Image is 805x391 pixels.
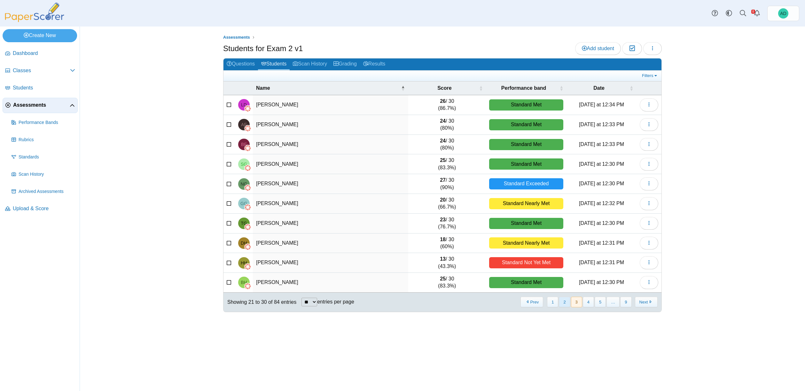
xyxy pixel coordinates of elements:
[3,63,78,79] a: Classes
[253,234,408,253] td: [PERSON_NAME]
[223,35,250,40] span: Assessments
[253,135,408,155] td: [PERSON_NAME]
[245,264,251,270] img: canvas-logo.png
[579,161,624,167] time: Oct 9, 2025 at 12:30 PM
[408,194,486,214] td: / 30 (66.7%)
[750,6,764,20] a: Alerts
[575,42,621,55] a: Add student
[440,118,446,124] b: 24
[13,50,75,57] span: Dashboard
[570,85,628,92] span: Date
[241,142,247,147] span: Bella Frenzel
[408,253,486,273] td: / 30 (43.3%)
[640,73,660,79] a: Filters
[3,29,77,42] a: Create New
[489,99,563,111] div: Standard Met
[408,234,486,253] td: / 30 (60%)
[241,241,247,245] span: Dean Hamiti
[9,184,78,199] a: Archived Assessments
[3,98,78,113] a: Assessments
[290,58,330,70] a: Scan History
[13,205,75,212] span: Upload & Score
[440,157,446,163] b: 25
[440,237,446,242] b: 18
[489,237,563,249] div: Standard Nearly Met
[440,256,446,262] b: 13
[579,280,624,285] time: Oct 9, 2025 at 12:30 PM
[440,177,446,183] b: 27
[489,218,563,229] div: Standard Met
[13,84,75,91] span: Students
[317,299,354,304] label: entries per page
[780,11,786,16] span: Andrew Doust
[3,46,78,61] a: Dashboard
[19,119,75,126] span: Performance Bands
[9,149,78,165] a: Standards
[579,260,624,265] time: Oct 9, 2025 at 12:31 PM
[635,297,658,307] button: Next
[245,105,251,112] img: canvas-logo.png
[223,43,303,54] h1: Students for Exam 2 v1
[19,154,75,160] span: Standards
[245,145,251,151] img: canvas-logo.png
[489,198,563,209] div: Standard Nearly Met
[408,174,486,194] td: / 30 (90%)
[595,297,606,307] button: 5
[9,132,78,148] a: Rubrics
[245,185,251,191] img: canvas-logo.png
[408,135,486,155] td: / 30 (80%)
[520,297,658,307] nav: pagination
[778,8,788,19] span: Andrew Doust
[440,217,446,222] b: 23
[547,297,558,307] button: 1
[767,6,799,21] a: Andrew Doust
[253,214,408,234] td: [PERSON_NAME]
[3,18,66,23] a: PaperScorer
[479,85,483,91] span: Score : Activate to sort
[520,297,543,307] button: Previous
[440,197,446,203] b: 20
[19,137,75,143] span: Rubrics
[9,167,78,182] a: Scan History
[241,280,247,285] span: Bryson Haskin
[606,297,620,307] span: …
[245,224,251,230] img: canvas-logo.png
[19,188,75,195] span: Archived Assessments
[629,85,633,91] span: Date : Activate to sort
[582,46,614,51] span: Add student
[330,58,360,70] a: Grading
[411,85,478,92] span: Score
[408,115,486,135] td: / 30 (80%)
[245,125,251,132] img: canvas-logo.png
[408,273,486,293] td: / 30 (83.3%)
[489,277,563,288] div: Standard Met
[256,85,400,92] span: Name
[489,85,558,92] span: Performance band
[253,273,408,293] td: [PERSON_NAME]
[579,142,624,147] time: Oct 9, 2025 at 12:33 PM
[583,297,594,307] button: 4
[440,276,446,281] b: 25
[241,103,247,107] span: Landon Durfey
[3,201,78,217] a: Upload & Score
[241,261,247,265] span: Hannah Hamlin
[258,58,290,70] a: Students
[253,253,408,273] td: [PERSON_NAME]
[489,158,563,170] div: Standard Met
[408,95,486,115] td: / 30 (86.7%)
[579,181,624,186] time: Oct 9, 2025 at 12:30 PM
[559,297,570,307] button: 2
[253,154,408,174] td: [PERSON_NAME]
[13,102,70,109] span: Assessments
[408,154,486,174] td: / 30 (83.3%)
[579,201,624,206] time: Oct 9, 2025 at 12:32 PM
[241,122,247,127] span: Ashlee Feigenbaum
[579,102,624,107] time: Oct 9, 2025 at 12:34 PM
[489,178,563,189] div: Standard Exceeded
[559,85,563,91] span: Performance band : Activate to sort
[13,67,70,74] span: Classes
[579,220,624,226] time: Oct 9, 2025 at 12:30 PM
[245,165,251,171] img: canvas-logo.png
[241,162,247,166] span: Sam Garcia
[241,182,247,186] span: Natalie Garrett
